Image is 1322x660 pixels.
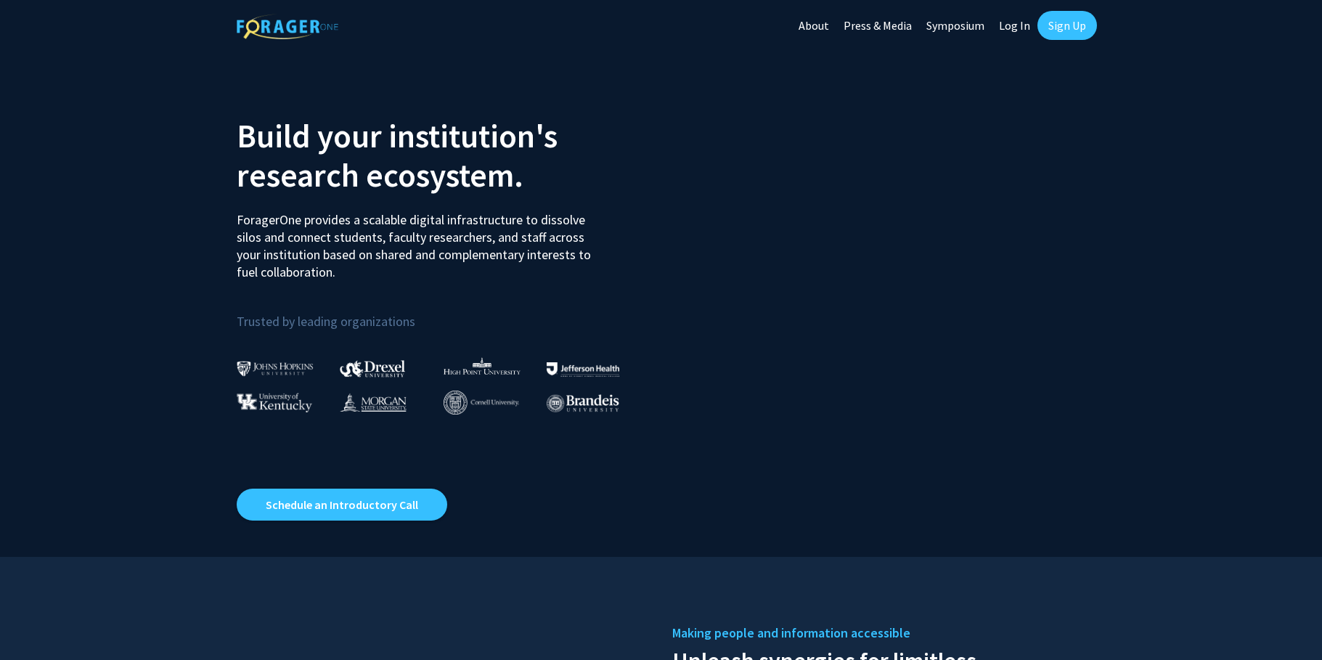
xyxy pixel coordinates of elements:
[237,14,338,39] img: ForagerOne Logo
[444,357,521,375] img: High Point University
[340,393,407,412] img: Morgan State University
[444,391,519,415] img: Cornell University
[547,394,619,412] img: Brandeis University
[672,622,1086,644] h5: Making people and information accessible
[237,361,314,376] img: Johns Hopkins University
[547,362,619,376] img: Thomas Jefferson University
[237,393,312,412] img: University of Kentucky
[237,116,650,195] h2: Build your institution's research ecosystem.
[237,200,601,281] p: ForagerOne provides a scalable digital infrastructure to dissolve silos and connect students, fac...
[237,293,650,333] p: Trusted by leading organizations
[237,489,447,521] a: Opens in a new tab
[340,360,405,377] img: Drexel University
[1037,11,1097,40] a: Sign Up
